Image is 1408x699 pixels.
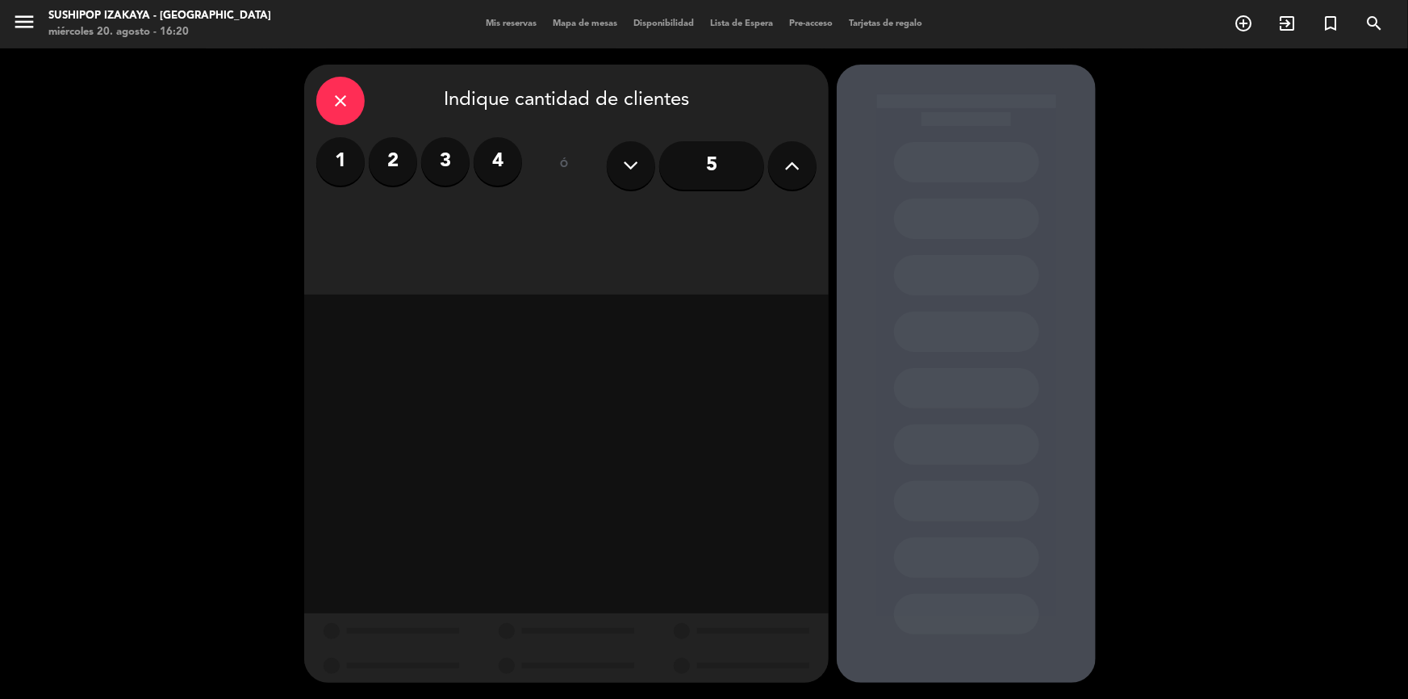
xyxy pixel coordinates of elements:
[48,8,271,24] div: Sushipop Izakaya - [GEOGRAPHIC_DATA]
[478,19,545,28] span: Mis reservas
[48,24,271,40] div: miércoles 20. agosto - 16:20
[1234,14,1253,33] i: add_circle_outline
[316,77,817,125] div: Indique cantidad de clientes
[331,91,350,111] i: close
[841,19,930,28] span: Tarjetas de regalo
[421,137,470,186] label: 3
[12,10,36,40] button: menu
[369,137,417,186] label: 2
[702,19,781,28] span: Lista de Espera
[1321,14,1340,33] i: turned_in_not
[316,137,365,186] label: 1
[781,19,841,28] span: Pre-acceso
[625,19,702,28] span: Disponibilidad
[538,137,591,194] div: ó
[474,137,522,186] label: 4
[545,19,625,28] span: Mapa de mesas
[1364,14,1384,33] i: search
[1277,14,1297,33] i: exit_to_app
[12,10,36,34] i: menu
